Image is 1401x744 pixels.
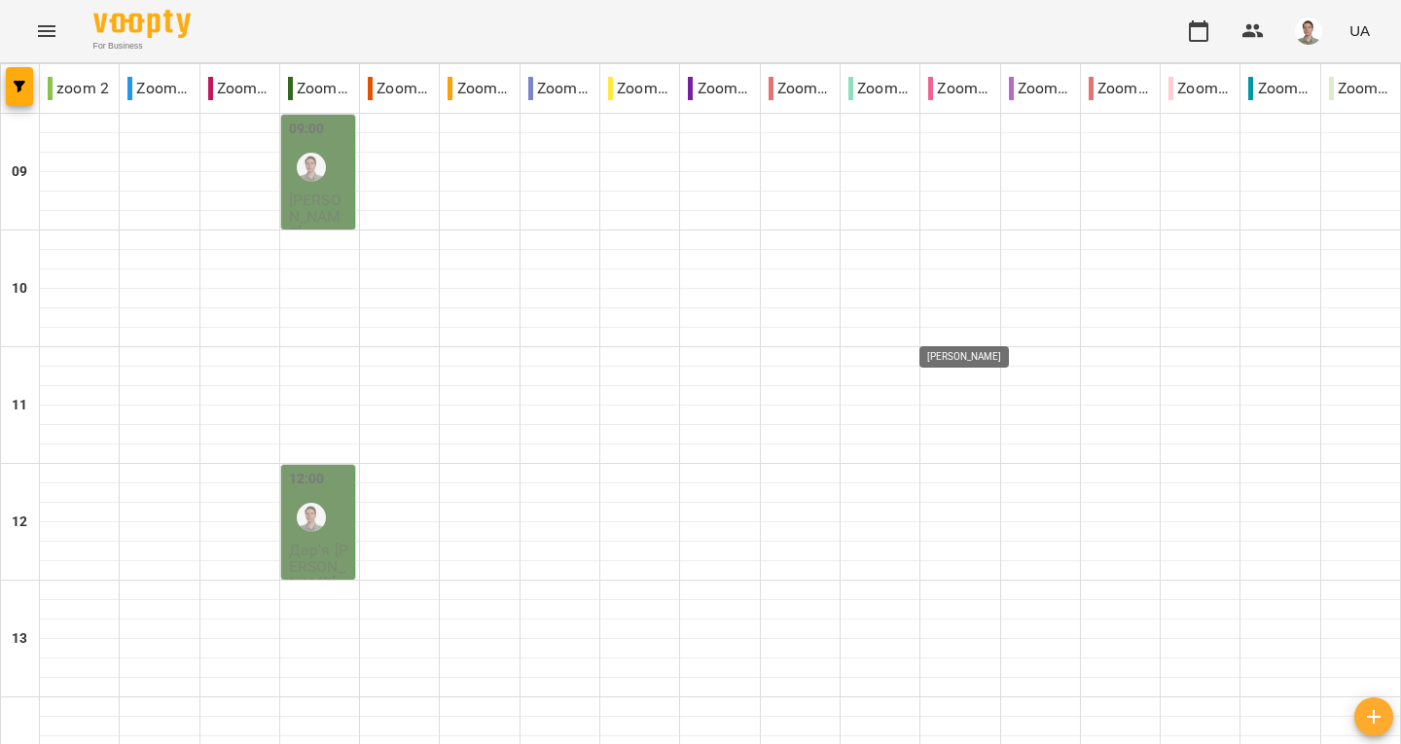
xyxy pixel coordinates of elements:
p: Zoom Абігейл [127,77,191,100]
span: Дар'я [PERSON_NAME] [289,541,348,593]
p: Zoom Юлія [1248,77,1311,100]
h6: 12 [12,512,27,533]
label: 09:00 [289,119,325,140]
p: Zoom [PERSON_NAME] [288,77,351,100]
button: Створити урок [1354,697,1393,736]
p: Zoom [PERSON_NAME] [928,77,991,100]
h6: 10 [12,278,27,300]
p: Zoom [PERSON_NAME] [1089,77,1152,100]
h6: 09 [12,161,27,183]
p: Zoom Юля [1329,77,1392,100]
button: Menu [23,8,70,54]
p: Zoom [PERSON_NAME] [528,77,592,100]
button: UA [1342,13,1378,49]
span: UA [1349,20,1370,41]
img: 08937551b77b2e829bc2e90478a9daa6.png [1295,18,1322,45]
p: Zoom [PERSON_NAME] [848,77,912,100]
img: Андрій [297,503,326,532]
p: Zoom [PERSON_NAME] [688,77,751,100]
p: Zoom [PERSON_NAME] [608,77,671,100]
span: [PERSON_NAME] [289,191,341,243]
p: Zoom [PERSON_NAME] [1168,77,1232,100]
p: zoom 2 [48,77,109,100]
p: Zoom Оксана [1009,77,1072,100]
h6: 11 [12,395,27,416]
p: Zoom Даніела [368,77,431,100]
p: Zoom Жюлі [448,77,511,100]
p: Zoom Анастасія [208,77,271,100]
span: For Business [93,40,191,53]
p: Zoom [PERSON_NAME] [769,77,832,100]
img: Андрій [297,153,326,182]
h6: 13 [12,628,27,650]
img: Voopty Logo [93,10,191,38]
label: 12:00 [289,469,325,490]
